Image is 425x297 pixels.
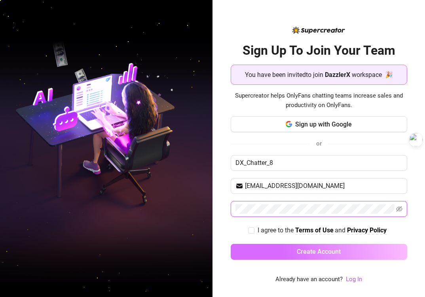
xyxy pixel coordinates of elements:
img: logo-BBDzfeDw.svg [292,27,345,34]
span: Already have an account? [275,275,343,284]
span: eye-invisible [396,206,402,212]
span: Sign up with Google [295,121,352,128]
a: Log In [346,276,362,283]
span: or [316,140,322,147]
button: Create Account [231,244,407,260]
h2: Sign Up To Join Your Team [231,42,407,59]
span: I agree to the [258,226,295,234]
input: Enter your Name [231,155,407,171]
strong: DazzlerX [325,71,350,79]
span: You have been invited to join [245,70,323,80]
a: Terms of Use [295,226,334,235]
input: Your email [245,181,402,191]
span: and [335,226,347,234]
span: Supercreator helps OnlyFans chatting teams increase sales and productivity on OnlyFans. [231,91,407,110]
span: workspace 🎉 [352,70,393,80]
a: Privacy Policy [347,226,387,235]
a: Log In [346,275,362,284]
button: Sign up with Google [231,116,407,132]
span: Create Account [297,248,341,255]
